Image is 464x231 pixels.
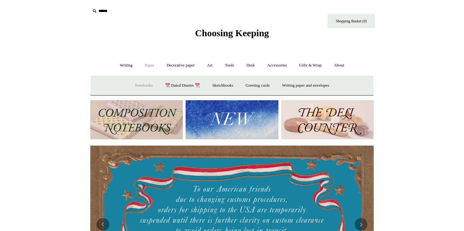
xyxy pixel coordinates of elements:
a: Paper [139,57,160,74]
a: Desk [241,57,261,74]
img: 202302 Composition ledgers.jpg__PID:69722ee6-fa44-49dd-a067-31375e5d54ec [90,100,183,140]
a: Shopping Basket (0) [328,14,375,28]
button: Previous [97,218,109,231]
span: Choosing Keeping [195,28,269,38]
a: About [328,57,350,74]
a: Sketchbooks [206,77,239,94]
a: Art [201,57,218,74]
a: Gifts & Wrap [294,57,327,74]
a: Greeting cards [240,77,275,94]
a: Choosing Keeping [195,33,269,37]
a: Writing paper and envelopes [277,77,335,94]
img: The Deli Counter [281,100,374,140]
a: Notebooks [129,77,158,94]
button: Next [355,218,367,231]
a: Decorative paper [161,57,200,74]
a: 📆 Dated Diaries 📆 [159,77,205,94]
a: Accessories [262,57,293,74]
a: Writing [114,57,138,74]
a: Tools [219,57,240,74]
img: New.jpg__PID:f73bdf93-380a-4a35-bcfe-7823039498e1 [186,100,278,140]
